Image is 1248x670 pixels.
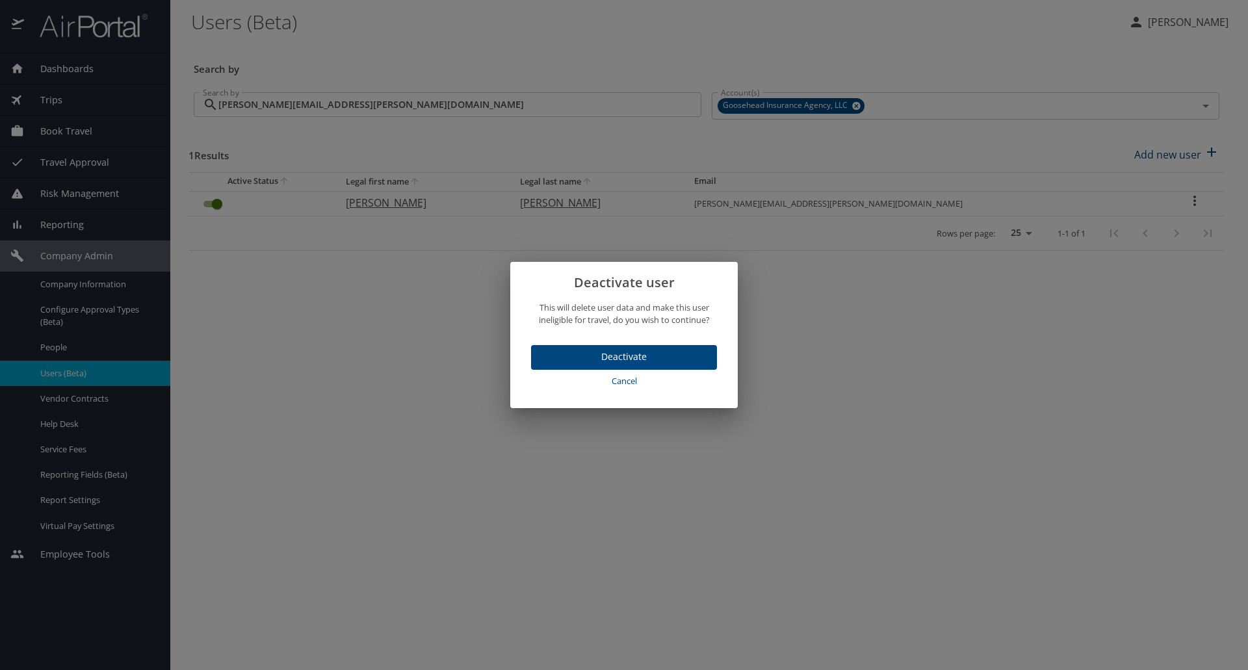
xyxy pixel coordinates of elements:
span: Deactivate [541,349,707,365]
span: Cancel [536,374,712,389]
button: Deactivate [531,345,717,370]
button: Cancel [531,370,717,393]
h2: Deactivate user [526,272,722,293]
p: This will delete user data and make this user ineligible for travel, do you wish to continue? [526,302,722,326]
